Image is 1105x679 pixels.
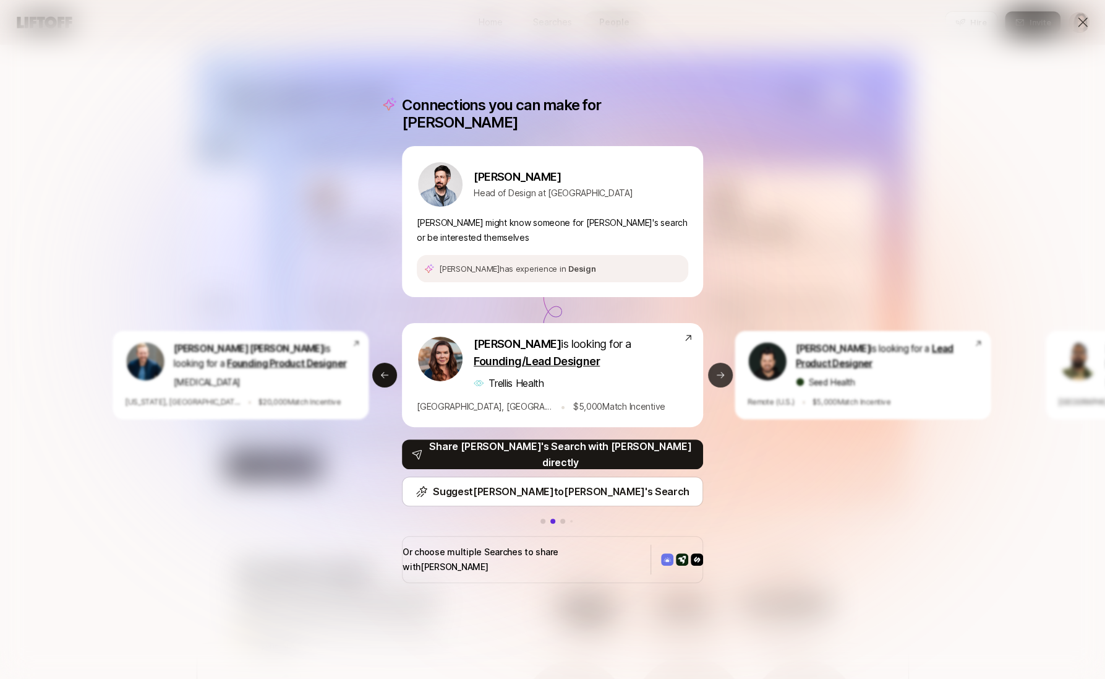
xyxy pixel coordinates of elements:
[812,396,890,408] p: $ 5,000 Match Incentive
[247,395,252,409] p: •
[174,343,324,354] span: [PERSON_NAME] [PERSON_NAME]
[748,342,786,380] img: 648ba0b8_8208_48fa_ad73_8d6d3752c785.jpg
[661,553,673,566] img: Company logo
[676,553,688,566] img: Company logo
[796,378,804,386] img: eb2e39df_cdfa_431d_9662_97a27dfed651.jpg
[474,168,633,186] p: [PERSON_NAME]
[474,378,484,388] img: 15701a8e_2fc0_46aa_aa6b_89b158c1862e.jpg
[417,399,553,414] p: [GEOGRAPHIC_DATA], [GEOGRAPHIC_DATA] or Remote
[560,399,566,415] p: •
[796,343,870,354] span: [PERSON_NAME]
[573,399,665,414] p: $ 5,000 Match Incentive
[439,262,595,275] p: [PERSON_NAME] has experience in
[403,545,641,574] p: Or choose multiple Searches to share with [PERSON_NAME]
[428,438,693,470] p: Share [PERSON_NAME]'s Search with [PERSON_NAME] directly
[126,342,164,380] img: ACg8ocLS2l1zMprXYdipp7mfi5ZAPgYYEnnfB-SEFN0Ix-QHc6UIcGI=s160-c
[474,355,600,368] span: Founding/Lead Designer
[568,264,595,274] span: Design
[474,337,561,350] span: [PERSON_NAME]
[174,341,352,371] p: is looking for a
[418,337,463,381] img: e9b9b806_e018_42b5_bf09_feed99fbfe3b.jpg
[126,396,241,408] p: [US_STATE], [GEOGRAPHIC_DATA]
[796,341,974,371] p: is looking for a
[748,396,795,408] p: Remote (U.S.)
[402,97,703,131] p: Connections you can make for [PERSON_NAME]
[796,343,954,369] span: Lead Product Designer
[474,186,633,201] p: Head of Design at [GEOGRAPHIC_DATA]
[474,335,683,370] p: is looking for a
[258,396,341,408] p: $ 20,000 Match Incentive
[433,483,689,500] p: Suggest [PERSON_NAME] to [PERSON_NAME] 's Search
[1059,342,1097,380] img: a3d47415_1646_4101_9481_f21ab8e0a44f.jpg
[227,357,346,368] span: Founding Product Designer
[489,375,544,391] p: Trellis Health
[174,375,241,389] p: [MEDICAL_DATA]
[691,553,703,566] img: Company logo
[418,162,463,207] img: bea20a41_d3c4_4df5_9104_4a8958d02eb9.jpg
[402,439,703,469] button: Share [PERSON_NAME]'s Search with [PERSON_NAME] directly
[808,375,854,389] p: Seed Health
[801,395,806,409] p: •
[417,215,688,245] p: [PERSON_NAME] might know someone for [PERSON_NAME]'s search or be interested themselves
[402,477,703,506] button: Suggest[PERSON_NAME]to[PERSON_NAME]'s Search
